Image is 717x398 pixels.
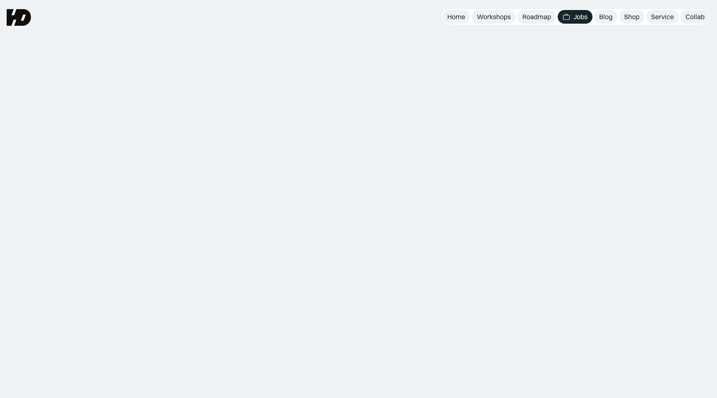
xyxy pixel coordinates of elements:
a: Workshops [472,10,516,24]
div: Blog [599,12,612,21]
div: Shop [624,12,639,21]
a: Home [442,10,470,24]
a: Service [646,10,679,24]
a: Jobs [558,10,593,24]
a: Blog [594,10,617,24]
a: Roadmap [517,10,556,24]
div: Home [447,12,465,21]
div: Jobs [573,12,588,21]
a: Collab [680,10,710,24]
a: Shop [619,10,644,24]
div: Collab [685,12,705,21]
div: Workshops [477,12,511,21]
div: Service [651,12,674,21]
div: Roadmap [522,12,551,21]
